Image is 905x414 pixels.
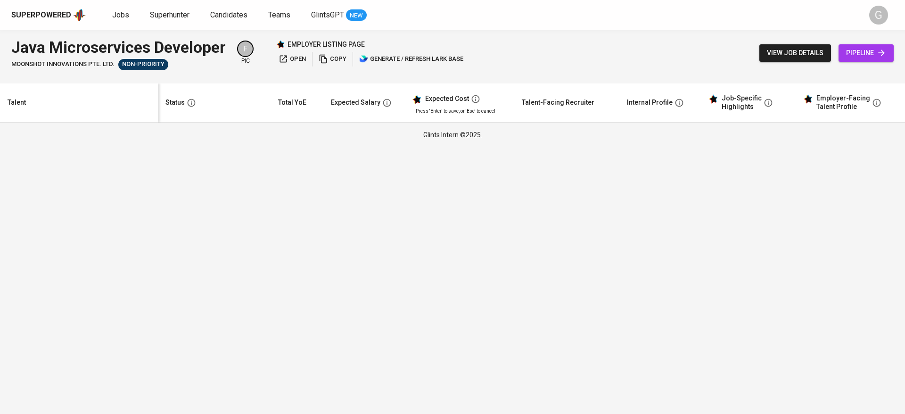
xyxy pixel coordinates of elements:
[359,54,463,65] span: generate / refresh lark base
[722,94,762,111] div: Job-Specific Highlights
[412,95,421,104] img: glints_star.svg
[331,97,380,108] div: Expected Salary
[279,54,306,65] span: open
[767,47,823,59] span: view job details
[165,97,185,108] div: Status
[11,60,115,69] span: Moonshot Innovations Pte. Ltd.
[357,52,466,66] button: lark generate / refresh lark base
[869,6,888,25] div: G
[150,9,191,21] a: Superhunter
[522,97,594,108] div: Talent-Facing Recruiter
[268,9,292,21] a: Teams
[803,94,813,104] img: glints_star.svg
[150,10,189,19] span: Superhunter
[416,108,507,115] p: Press 'Enter' to save, or 'Esc' to cancel
[425,95,469,103] div: Expected Cost
[288,40,365,49] p: employer listing page
[11,36,226,59] div: Java Microservices Developer
[210,9,249,21] a: Candidates
[278,97,306,108] div: Total YoE
[346,11,367,20] span: NEW
[8,97,26,108] div: Talent
[839,44,894,62] a: pipeline
[627,97,673,108] div: Internal Profile
[11,10,71,21] div: Superpowered
[816,94,870,111] div: Employer-Facing Talent Profile
[359,54,369,64] img: lark
[311,9,367,21] a: GlintsGPT NEW
[118,60,168,69] span: Non-Priority
[112,9,131,21] a: Jobs
[112,10,129,19] span: Jobs
[319,54,346,65] span: copy
[268,10,290,19] span: Teams
[237,41,254,65] div: pic
[276,52,308,66] button: open
[11,8,86,22] a: Superpoweredapp logo
[118,59,168,70] div: Hiring on Hold
[846,47,886,59] span: pipeline
[73,8,86,22] img: app logo
[276,40,285,49] img: Glints Star
[311,10,344,19] span: GlintsGPT
[210,10,247,19] span: Candidates
[708,94,718,104] img: glints_star.svg
[316,52,349,66] button: copy
[237,41,254,57] div: F
[759,44,831,62] button: view job details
